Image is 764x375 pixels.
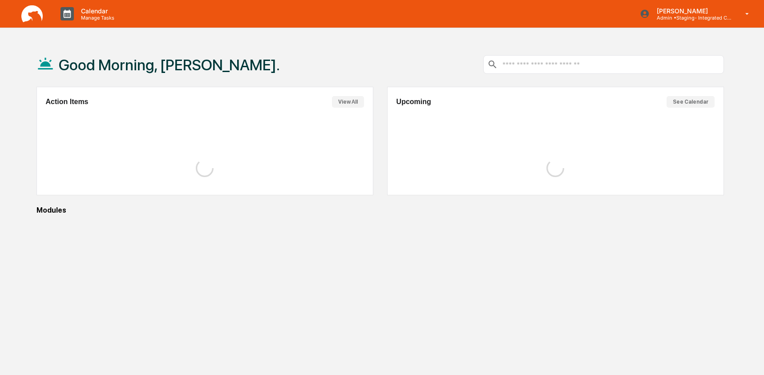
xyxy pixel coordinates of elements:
[36,206,724,214] div: Modules
[46,98,89,106] h2: Action Items
[74,15,119,21] p: Manage Tasks
[74,7,119,15] p: Calendar
[667,96,715,108] button: See Calendar
[332,96,364,108] button: View All
[650,15,732,21] p: Admin • Staging- Integrated Compliance Advisors
[59,56,280,74] h1: Good Morning, [PERSON_NAME].
[650,7,732,15] p: [PERSON_NAME]
[396,98,431,106] h2: Upcoming
[21,5,43,23] img: logo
